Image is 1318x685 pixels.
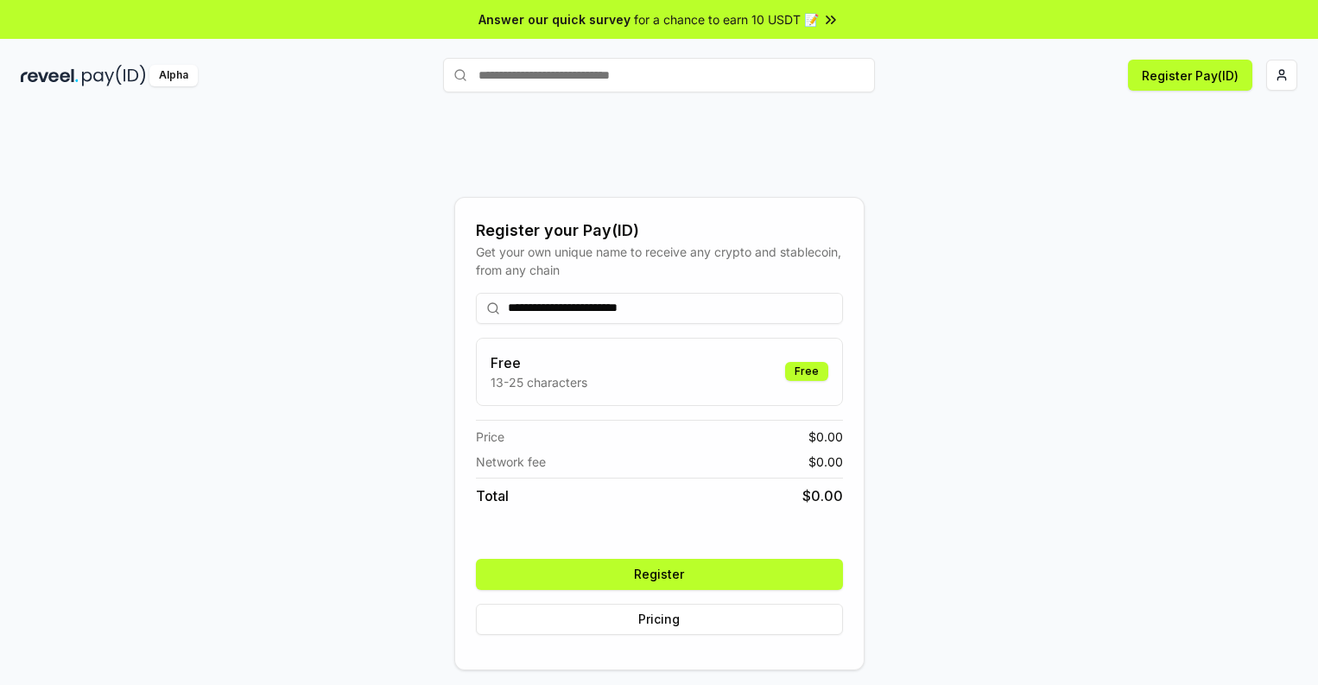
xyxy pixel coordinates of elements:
[808,453,843,471] span: $ 0.00
[476,453,546,471] span: Network fee
[82,65,146,86] img: pay_id
[149,65,198,86] div: Alpha
[785,362,828,381] div: Free
[476,428,504,446] span: Price
[634,10,819,29] span: for a chance to earn 10 USDT 📝
[476,485,509,506] span: Total
[476,604,843,635] button: Pricing
[491,352,587,373] h3: Free
[802,485,843,506] span: $ 0.00
[491,373,587,391] p: 13-25 characters
[808,428,843,446] span: $ 0.00
[476,219,843,243] div: Register your Pay(ID)
[21,65,79,86] img: reveel_dark
[478,10,630,29] span: Answer our quick survey
[476,243,843,279] div: Get your own unique name to receive any crypto and stablecoin, from any chain
[1128,60,1252,91] button: Register Pay(ID)
[476,559,843,590] button: Register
